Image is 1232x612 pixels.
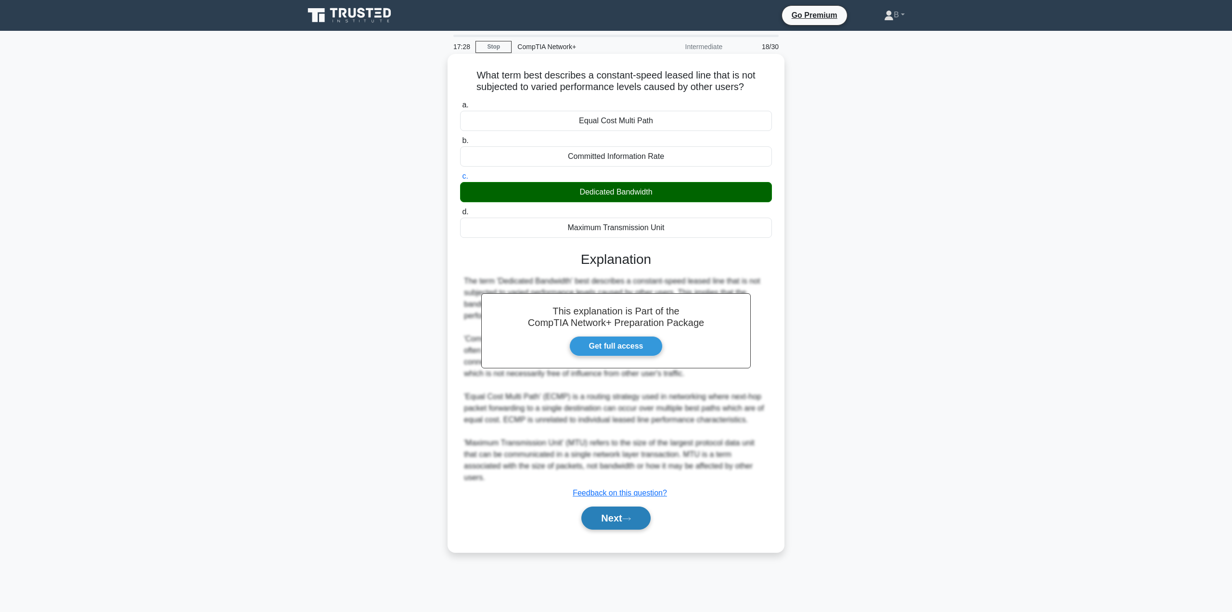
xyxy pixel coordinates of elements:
div: 18/30 [728,37,784,56]
a: Go Premium [786,9,843,21]
a: B [861,5,928,25]
span: a. [462,101,468,109]
div: Committed Information Rate [460,146,772,167]
div: CompTIA Network+ [512,37,644,56]
span: b. [462,136,468,144]
div: Dedicated Bandwidth [460,182,772,202]
div: Intermediate [644,37,728,56]
span: c. [462,172,468,180]
button: Next [581,507,650,530]
a: Get full access [569,336,663,356]
a: Feedback on this question? [573,489,667,497]
div: Maximum Transmission Unit [460,218,772,238]
div: Equal Cost Multi Path [460,111,772,131]
h5: What term best describes a constant-speed leased line that is not subjected to varied performance... [459,69,773,93]
span: d. [462,208,468,216]
div: 17:28 [448,37,475,56]
div: The term 'Dedicated Bandwidth' best describes a constant-speed leased line that is not subjected ... [464,275,768,483]
a: Stop [475,41,512,53]
h3: Explanation [466,251,766,268]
